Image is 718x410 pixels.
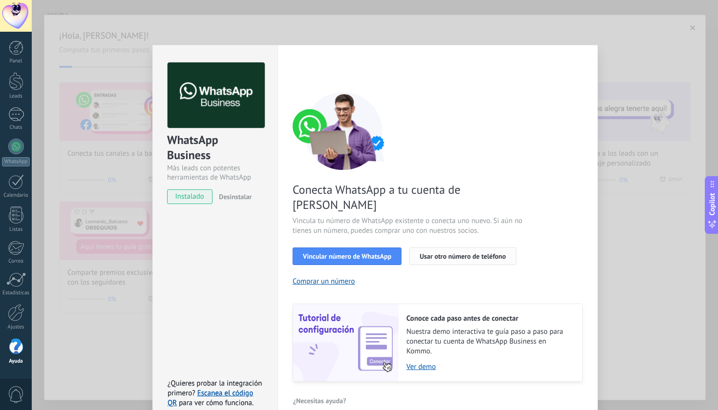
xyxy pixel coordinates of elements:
span: Vincular número de WhatsApp [303,253,391,260]
span: para ver cómo funciona. [179,398,253,408]
div: WhatsApp Business [167,132,263,164]
span: Conecta WhatsApp a tu cuenta de [PERSON_NAME] [293,182,525,212]
span: instalado [168,189,212,204]
div: Más leads con potentes herramientas de WhatsApp [167,164,263,182]
span: ¿Quieres probar la integración primero? [168,379,262,398]
div: Calendario [2,192,30,199]
button: ¿Necesitas ayuda? [293,393,347,408]
span: Copilot [707,193,717,216]
button: Usar otro número de teléfono [409,247,516,265]
span: ¿Necesitas ayuda? [293,397,346,404]
a: Escanea el código QR [168,389,253,408]
div: Ayuda [2,358,30,365]
button: Vincular número de WhatsApp [293,247,401,265]
div: WhatsApp [2,157,30,166]
div: Correo [2,258,30,265]
span: Usar otro número de teléfono [420,253,506,260]
div: Leads [2,93,30,100]
span: Vincula tu número de WhatsApp existente o conecta uno nuevo. Si aún no tienes un número, puedes c... [293,216,525,236]
div: Chats [2,124,30,131]
a: Ver demo [406,362,572,371]
button: Desinstalar [215,189,252,204]
div: Ajustes [2,324,30,330]
div: Panel [2,58,30,64]
h2: Conoce cada paso antes de conectar [406,314,572,323]
span: Desinstalar [219,192,252,201]
img: connect number [293,92,395,170]
button: Comprar un número [293,277,355,286]
img: logo_main.png [168,62,265,128]
span: Nuestra demo interactiva te guía paso a paso para conectar tu cuenta de WhatsApp Business en Kommo. [406,327,572,356]
div: Listas [2,226,30,233]
div: Estadísticas [2,290,30,296]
